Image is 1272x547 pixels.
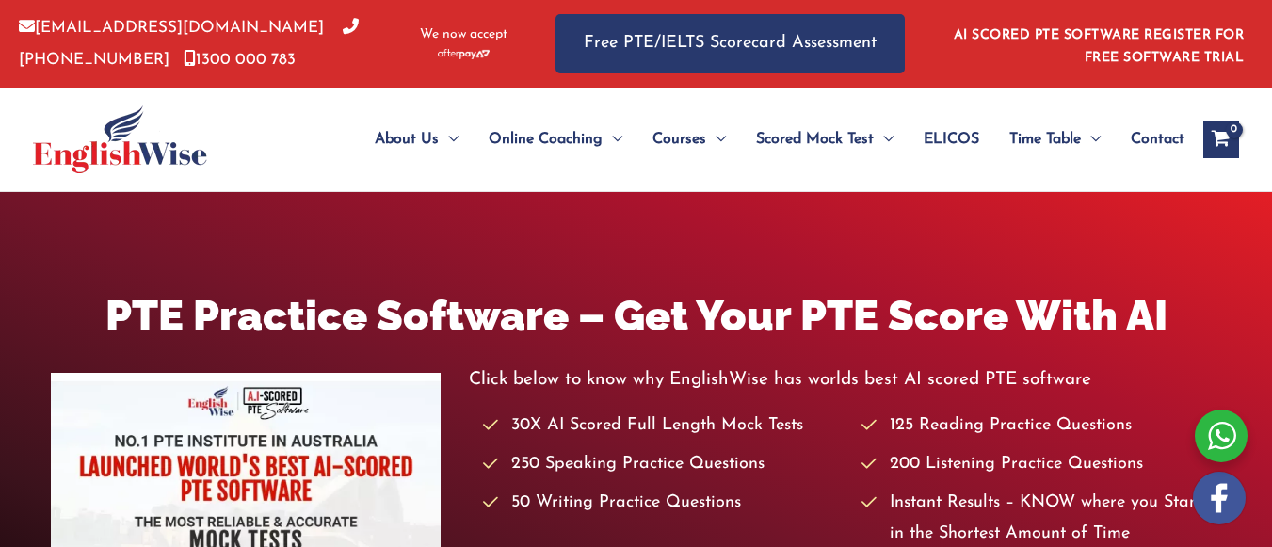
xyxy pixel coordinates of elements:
span: ELICOS [924,106,979,172]
span: Courses [652,106,706,172]
a: View Shopping Cart, empty [1203,121,1239,158]
span: Menu Toggle [706,106,726,172]
span: Menu Toggle [439,106,459,172]
aside: Header Widget 1 [942,13,1253,74]
span: Menu Toggle [874,106,894,172]
a: [EMAIL_ADDRESS][DOMAIN_NAME] [19,20,324,36]
a: Free PTE/IELTS Scorecard Assessment [555,14,905,73]
a: Scored Mock TestMenu Toggle [741,106,909,172]
a: 1300 000 783 [184,52,296,68]
span: Menu Toggle [603,106,622,172]
li: 125 Reading Practice Questions [861,410,1221,442]
img: white-facebook.png [1193,472,1246,524]
li: 200 Listening Practice Questions [861,449,1221,480]
li: 50 Writing Practice Questions [483,488,843,519]
span: Scored Mock Test [756,106,874,172]
h1: PTE Practice Software – Get Your PTE Score With AI [51,286,1221,346]
a: CoursesMenu Toggle [637,106,741,172]
span: Contact [1131,106,1184,172]
a: Online CoachingMenu Toggle [474,106,637,172]
a: Time TableMenu Toggle [994,106,1116,172]
img: cropped-ew-logo [33,105,207,173]
a: AI SCORED PTE SOFTWARE REGISTER FOR FREE SOFTWARE TRIAL [954,28,1245,65]
p: Click below to know why EnglishWise has worlds best AI scored PTE software [469,364,1221,395]
span: Menu Toggle [1081,106,1101,172]
li: 250 Speaking Practice Questions [483,449,843,480]
span: About Us [375,106,439,172]
img: Afterpay-Logo [438,49,490,59]
a: [PHONE_NUMBER] [19,20,359,67]
a: ELICOS [909,106,994,172]
span: Time Table [1009,106,1081,172]
a: Contact [1116,106,1184,172]
li: 30X AI Scored Full Length Mock Tests [483,410,843,442]
a: About UsMenu Toggle [360,106,474,172]
span: We now accept [420,25,507,44]
nav: Site Navigation: Main Menu [330,106,1184,172]
span: Online Coaching [489,106,603,172]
